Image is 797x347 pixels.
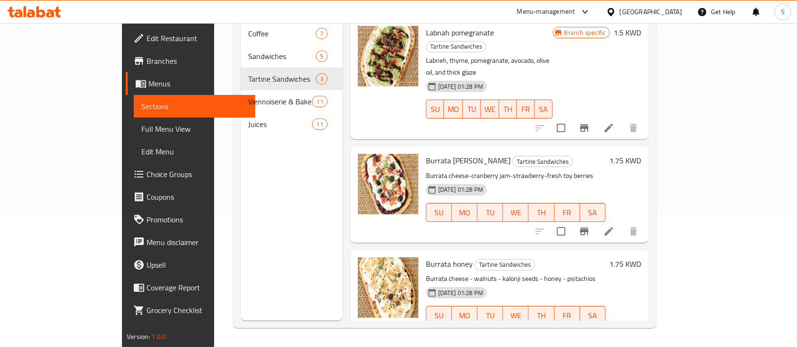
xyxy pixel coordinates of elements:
[507,309,525,322] span: WE
[481,309,499,322] span: TU
[517,100,535,118] button: FR
[426,100,444,118] button: SU
[126,299,255,322] a: Grocery Checklist
[434,288,487,297] span: [DATE] 01:28 PM
[126,276,255,299] a: Coverage Report
[248,51,316,62] span: Sandwiches
[580,203,606,222] button: SA
[603,122,615,134] a: Edit menu item
[126,163,255,186] a: Choice Groups
[430,102,441,116] span: SU
[448,102,459,116] span: MO
[513,156,572,167] span: Tartine Sandwiches
[452,203,477,222] button: MO
[477,203,503,222] button: TU
[316,28,328,39] div: items
[241,18,343,139] nav: Menu sections
[141,123,248,135] span: Full Menu View
[241,90,343,113] div: Viennoiserie & Bakery11
[134,140,255,163] a: Edit Menu
[147,33,248,44] span: Edit Restaurant
[241,22,343,45] div: Coffee7
[520,102,531,116] span: FR
[481,100,499,118] button: WE
[426,203,452,222] button: SU
[312,97,327,106] span: 11
[126,231,255,254] a: Menu disclaimer
[248,28,316,39] span: Coffee
[434,185,487,194] span: [DATE] 01:28 PM
[151,330,166,343] span: 1.0.0
[517,6,575,17] div: Menu-management
[456,309,474,322] span: MO
[584,309,602,322] span: SA
[147,214,248,225] span: Promotions
[147,282,248,293] span: Coverage Report
[452,306,477,325] button: MO
[126,72,255,95] a: Menus
[622,220,645,243] button: delete
[554,306,580,325] button: FR
[481,206,499,220] span: TU
[551,221,571,241] span: Select to update
[316,73,328,85] div: items
[426,273,606,285] p: Burrata cheese - walnuts - kalonji seeds - honey - pistachios
[620,7,682,17] div: [GEOGRAPHIC_DATA]
[485,102,495,116] span: WE
[141,101,248,112] span: Sections
[126,27,255,50] a: Edit Restaurant
[781,7,785,17] span: S
[426,306,452,325] button: SU
[499,100,517,118] button: TH
[622,117,645,139] button: delete
[477,306,503,325] button: TU
[558,309,576,322] span: FR
[126,186,255,208] a: Coupons
[426,55,553,78] p: Labneh, thyme, pomegranate, avocado, olive oil, and thick glaze
[147,305,248,316] span: Grocery Checklist
[558,206,576,220] span: FR
[609,154,641,167] h6: 1.75 KWD
[528,306,554,325] button: TH
[507,206,525,220] span: WE
[456,206,474,220] span: MO
[358,26,418,86] img: Labnah pomegranate
[573,117,596,139] button: Branch-specific-item
[614,26,641,39] h6: 1.5 KWD
[535,100,553,118] button: SA
[434,82,487,91] span: [DATE] 01:28 PM
[475,259,535,271] div: Tartine Sandwiches
[241,113,343,135] div: Juices11
[316,75,327,84] span: 3
[551,118,571,138] span: Select to update
[426,25,494,40] span: Labnah pomegranate
[147,55,248,67] span: Branches
[248,118,312,130] span: Juices
[126,50,255,72] a: Branches
[316,52,327,61] span: 5
[503,102,513,116] span: TH
[463,100,481,118] button: TU
[426,257,473,271] span: Burrata honey
[426,41,486,52] span: Tartine Sandwiches
[312,120,327,129] span: 11
[603,226,615,237] a: Edit menu item
[532,206,550,220] span: TH
[528,203,554,222] button: TH
[475,259,535,270] span: Tartine Sandwiches
[503,306,528,325] button: WE
[512,156,573,167] div: Tartine Sandwiches
[141,146,248,157] span: Edit Menu
[241,68,343,90] div: Tartine Sandwiches3
[248,73,316,85] span: Tartine Sandwiches
[358,257,418,318] img: Burrata honey
[444,100,463,118] button: MO
[248,96,312,107] span: Viennoiserie & Bakery
[316,51,328,62] div: items
[430,206,448,220] span: SU
[147,191,248,203] span: Coupons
